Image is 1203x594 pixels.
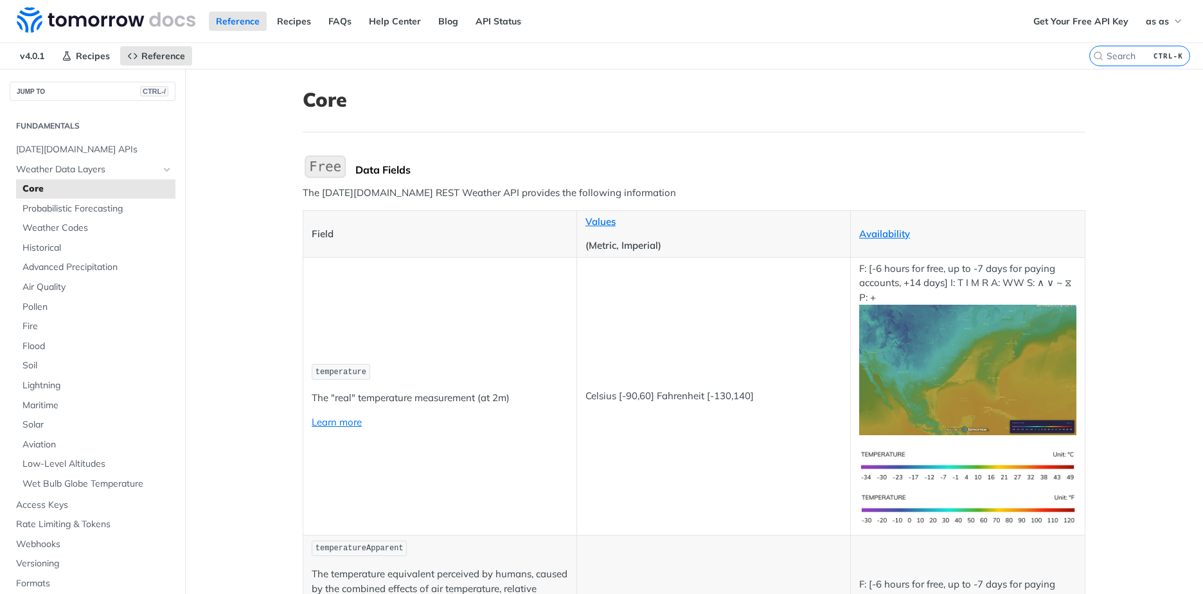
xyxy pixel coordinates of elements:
a: Low-Level Altitudes [16,455,175,474]
p: Celsius [-90,60] Fahrenheit [-130,140] [585,389,842,404]
span: as as [1146,15,1169,27]
a: Air Quality [16,278,175,297]
span: Formats [16,577,172,590]
p: (Metric, Imperial) [585,239,842,253]
span: Historical [22,242,172,255]
a: Flood [16,337,175,356]
a: Wet Bulb Globe Temperature [16,474,175,494]
a: Pollen [16,298,175,317]
button: JUMP TOCTRL-/ [10,82,175,101]
span: Expand image [859,363,1076,375]
a: Blog [431,12,465,31]
span: Aviation [22,438,172,451]
span: Maritime [22,399,172,412]
span: Advanced Precipitation [22,261,172,274]
span: Rate Limiting & Tokens [16,518,172,531]
a: Reference [120,46,192,66]
span: Webhooks [16,538,172,551]
div: Data Fields [355,163,1085,176]
span: Recipes [76,50,110,62]
span: Air Quality [22,281,172,294]
a: Rate Limiting & Tokens [10,515,175,534]
a: Recipes [270,12,318,31]
span: temperature [316,368,366,377]
span: CTRL-/ [140,86,168,96]
a: Weather Data LayersHide subpages for Weather Data Layers [10,160,175,179]
a: Probabilistic Forecasting [16,199,175,219]
a: Get Your Free API Key [1026,12,1136,31]
a: Soil [16,356,175,375]
span: Lightning [22,379,172,392]
span: Access Keys [16,499,172,512]
a: Learn more [312,416,362,428]
button: Hide subpages for Weather Data Layers [162,165,172,175]
span: Low-Level Altitudes [22,458,172,471]
span: Flood [22,340,172,353]
span: Expand image [859,459,1076,471]
span: Soil [22,359,172,372]
span: v4.0.1 [13,46,51,66]
span: Wet Bulb Globe Temperature [22,478,172,491]
a: Formats [10,574,175,593]
a: Values [585,215,616,228]
a: FAQs [321,12,359,31]
a: Historical [16,239,175,258]
a: Weather Codes [16,219,175,238]
span: Weather Data Layers [16,163,159,176]
a: [DATE][DOMAIN_NAME] APIs [10,140,175,159]
p: The "real" temperature measurement (at 2m) [312,391,568,406]
span: Fire [22,320,172,333]
a: Availability [859,228,910,240]
a: Fire [16,317,175,336]
a: Core [16,179,175,199]
span: temperatureApparent [316,544,404,553]
span: Core [22,183,172,195]
span: Solar [22,419,172,431]
a: Solar [16,415,175,435]
span: Probabilistic Forecasting [22,203,172,215]
a: Maritime [16,396,175,415]
a: Recipes [55,46,117,66]
button: as as [1139,12,1190,31]
span: Versioning [16,557,172,570]
a: Aviation [16,435,175,455]
p: F: [-6 hours for free, up to -7 days for paying accounts, +14 days] I: T I M R A: WW S: ∧ ∨ ~ ⧖ P: + [859,262,1076,435]
a: Help Center [362,12,428,31]
svg: Search [1093,51,1103,61]
h2: Fundamentals [10,120,175,132]
kbd: CTRL-K [1150,50,1186,62]
p: Field [312,227,568,242]
a: Versioning [10,554,175,573]
a: API Status [468,12,528,31]
a: Lightning [16,376,175,395]
img: Tomorrow.io Weather API Docs [17,7,195,33]
a: Advanced Precipitation [16,258,175,277]
span: Expand image [859,502,1076,514]
span: Reference [141,50,185,62]
p: The [DATE][DOMAIN_NAME] REST Weather API provides the following information [303,186,1085,201]
span: Pollen [22,301,172,314]
a: Webhooks [10,535,175,554]
a: Access Keys [10,496,175,515]
a: Reference [209,12,267,31]
span: Weather Codes [22,222,172,235]
span: [DATE][DOMAIN_NAME] APIs [16,143,172,156]
h1: Core [303,88,1085,111]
